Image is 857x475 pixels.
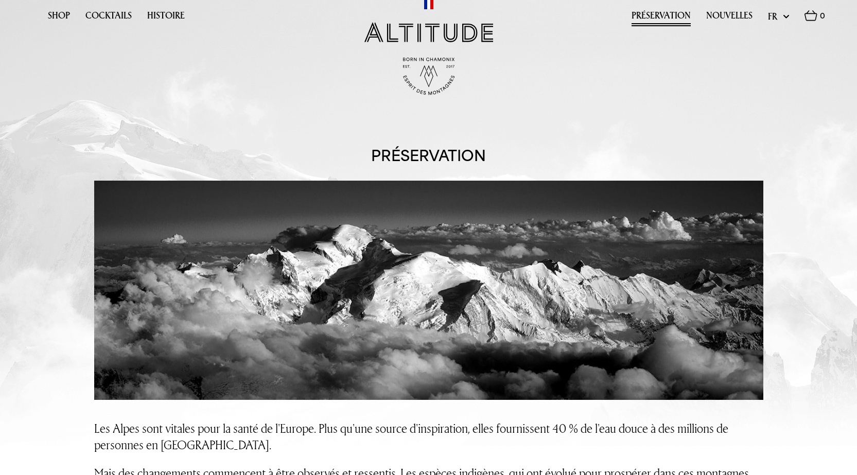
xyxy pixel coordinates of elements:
[706,10,753,26] a: Nouvelles
[94,420,763,452] p: Les Alpes sont vitales pour la santé de l'Europe. Plus qu'une source d'inspiration, elles fournis...
[403,58,454,95] img: Born in Chamonix - Est. 2017 - Espirit des Montagnes
[371,147,486,165] h1: PRÉSERVATION
[364,22,493,42] img: Altitude Gin
[804,10,825,27] a: 0
[804,10,817,21] img: Basket
[85,10,132,26] a: Cocktails
[147,10,185,26] a: Histoire
[632,10,691,26] a: Préservation
[48,10,70,26] a: Shop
